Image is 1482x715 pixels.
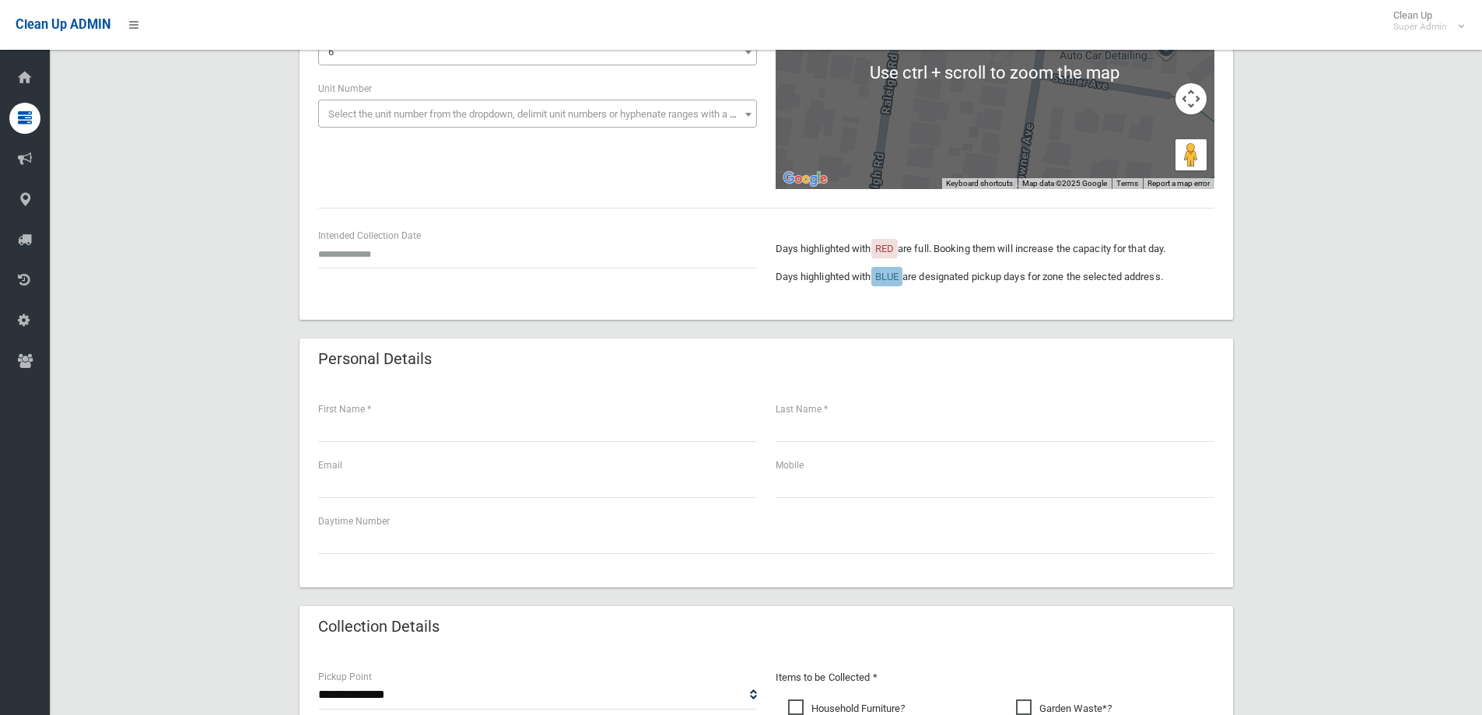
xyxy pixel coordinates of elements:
[780,169,831,189] a: Open this area in Google Maps (opens a new window)
[1175,83,1207,114] button: Map camera controls
[946,178,1013,189] button: Keyboard shortcuts
[16,17,110,32] span: Clean Up ADMIN
[776,268,1214,286] p: Days highlighted with are designated pickup days for zone the selected address.
[328,46,334,58] span: 6
[318,37,757,65] span: 6
[328,108,763,120] span: Select the unit number from the dropdown, delimit unit numbers or hyphenate ranges with a comma
[776,240,1214,258] p: Days highlighted with are full. Booking them will increase the capacity for that day.
[300,344,450,374] header: Personal Details
[776,668,1214,687] p: Items to be Collected *
[1175,139,1207,170] button: Drag Pegman onto the map to open Street View
[322,41,753,63] span: 6
[1386,9,1463,33] span: Clean Up
[780,169,831,189] img: Google
[1147,179,1210,188] a: Report a map error
[1393,21,1447,33] small: Super Admin
[875,271,899,282] span: BLUE
[875,243,894,254] span: RED
[1116,179,1138,188] a: Terms (opens in new tab)
[300,612,458,642] header: Collection Details
[994,40,1013,67] div: 6 Towner Avenue, MILPERRA NSW 2214
[1022,179,1107,188] span: Map data ©2025 Google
